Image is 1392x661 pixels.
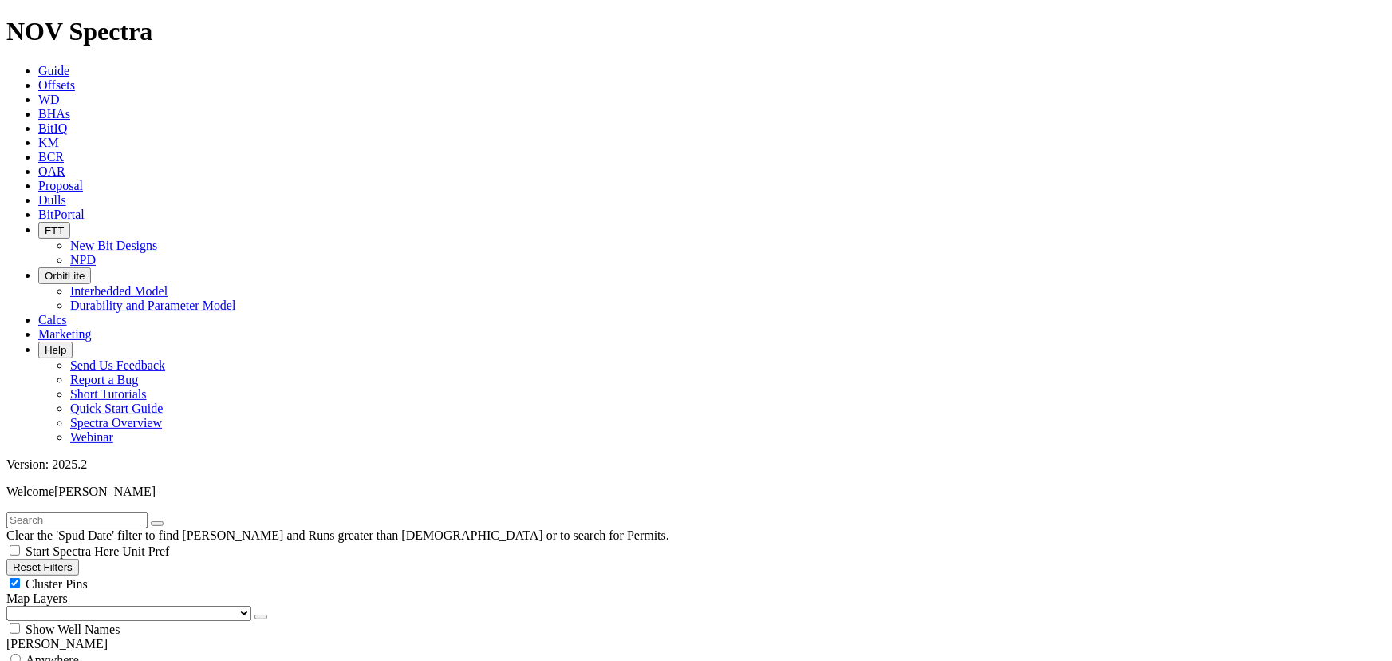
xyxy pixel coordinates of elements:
button: FTT [38,222,70,239]
a: Proposal [38,179,83,192]
a: Calcs [38,313,67,327]
span: FTT [45,224,64,236]
input: Start Spectra Here [10,545,20,556]
span: Show Well Names [26,623,120,636]
a: Offsets [38,78,75,92]
a: OAR [38,164,65,178]
a: Quick Start Guide [70,402,163,415]
a: NPD [70,253,96,267]
a: Spectra Overview [70,416,162,429]
p: Welcome [6,485,1386,499]
a: Durability and Parameter Model [70,299,236,312]
a: Webinar [70,430,113,444]
a: Marketing [38,327,92,341]
button: Reset Filters [6,559,79,576]
div: [PERSON_NAME] [6,637,1386,651]
span: OrbitLite [45,270,85,282]
a: BHAs [38,107,70,121]
span: Start Spectra Here [26,544,119,558]
button: OrbitLite [38,267,91,284]
a: Guide [38,64,69,77]
input: Search [6,512,148,528]
a: Short Tutorials [70,387,147,401]
a: New Bit Designs [70,239,157,252]
span: Unit Pref [122,544,169,558]
a: BCR [38,150,64,164]
a: Interbedded Model [70,284,168,298]
span: Map Layers [6,592,68,605]
a: Dulls [38,193,66,207]
a: WD [38,93,60,106]
div: Version: 2025.2 [6,457,1386,472]
span: Help [45,344,66,356]
a: Report a Bug [70,373,138,386]
a: Send Us Feedback [70,358,165,372]
span: Cluster Pins [26,577,88,591]
a: BitIQ [38,121,67,135]
span: Clear the 'Spud Date' filter to find [PERSON_NAME] and Runs greater than [DEMOGRAPHIC_DATA] or to... [6,528,669,542]
button: Help [38,342,73,358]
span: [PERSON_NAME] [54,485,156,498]
a: KM [38,136,59,149]
a: BitPortal [38,208,85,221]
h1: NOV Spectra [6,17,1386,46]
